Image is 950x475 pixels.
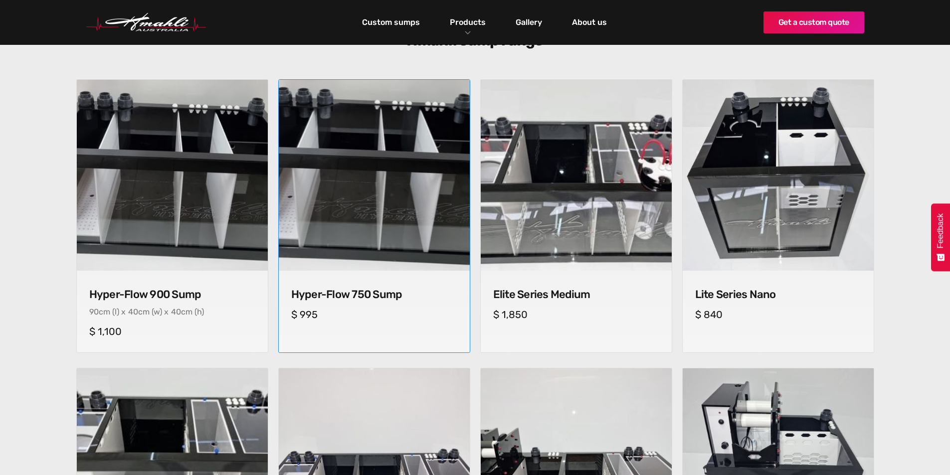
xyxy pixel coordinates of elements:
a: Custom sumps [360,14,422,31]
a: Hyper-Flow 750 Sump Hyper-Flow 750 Sump Hyper-Flow 750 Sump$ 995 [278,79,470,353]
img: Hyper-Flow 750 Sump [274,75,474,276]
h5: $ 1,850 [493,309,659,320]
div: cm (w) x [138,307,169,317]
span: Feedback [936,213,945,248]
h4: Elite Series Medium [493,288,659,301]
div: 40 [171,307,181,317]
button: Feedback - Show survey [931,203,950,271]
a: Lite Series NanoLite Series NanoLite Series Nano$ 840 [682,79,874,353]
img: Hyper-Flow 900 Sump [77,80,268,271]
h4: Hyper-Flow 750 Sump [291,288,457,301]
a: Get a custom quote [763,11,864,33]
h4: Hyper-Flow 900 Sump [89,288,255,301]
h5: $ 840 [695,309,861,320]
a: home [86,13,206,32]
img: Hmahli Australia Logo [86,13,206,32]
img: Lite Series Nano [683,80,874,271]
a: Hyper-Flow 900 Sump Hyper-Flow 900 Sump Hyper-Flow 900 Sump90cm (l) x40cm (w) x40cm (h)$ 1,100 [76,79,268,353]
div: 40 [128,307,138,317]
div: cm (h) [181,307,204,317]
a: Elite Series MediumElite Series MediumElite Series Medium$ 1,850 [480,79,672,353]
h5: $ 995 [291,309,457,320]
div: 90 [89,307,99,317]
a: Gallery [513,14,545,31]
h5: $ 1,100 [89,325,255,337]
a: Products [447,15,488,29]
a: About us [570,14,609,31]
img: Elite Series Medium [481,80,672,271]
h4: Lite Series Nano [695,288,861,301]
div: cm (l) x [99,307,126,317]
